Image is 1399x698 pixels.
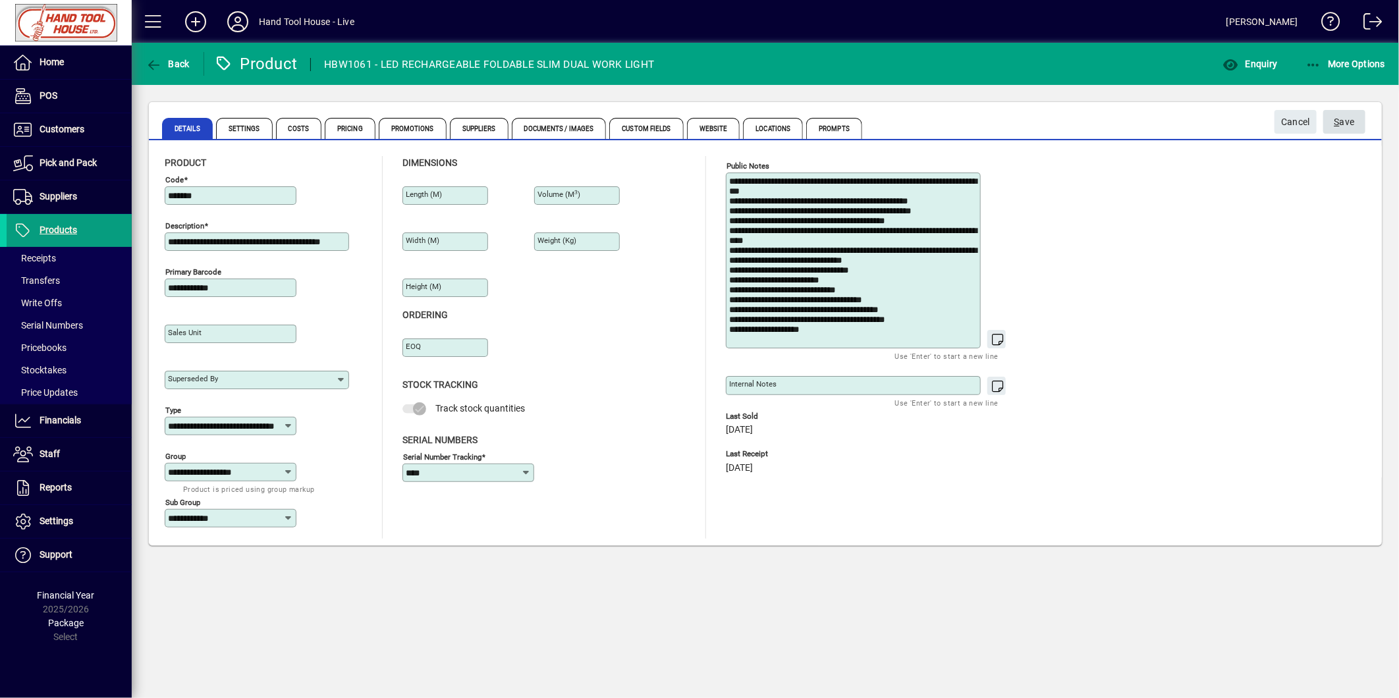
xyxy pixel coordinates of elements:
sup: 3 [574,189,578,196]
button: More Options [1302,52,1389,76]
span: Serial Numbers [13,320,83,331]
mat-label: Sub group [165,498,200,507]
span: Details [162,118,213,139]
a: Logout [1354,3,1383,45]
a: Pick and Pack [7,147,132,180]
a: Knowledge Base [1311,3,1340,45]
span: Products [40,225,77,235]
span: Settings [216,118,273,139]
app-page-header-button: Back [132,52,204,76]
button: Save [1323,110,1365,134]
mat-label: Code [165,175,184,184]
mat-label: Type [165,406,181,415]
span: More Options [1305,59,1386,69]
a: Transfers [7,269,132,292]
mat-hint: Use 'Enter' to start a new line [895,395,999,410]
mat-label: Width (m) [406,236,439,245]
span: Reports [40,482,72,493]
span: Pricebooks [13,342,67,353]
span: Transfers [13,275,60,286]
button: Cancel [1275,110,1317,134]
span: Support [40,549,72,560]
a: Support [7,539,132,572]
span: Package [48,618,84,628]
mat-label: Serial Number tracking [403,452,481,461]
span: Promotions [379,118,447,139]
span: Costs [276,118,322,139]
span: Financials [40,415,81,425]
mat-label: Volume (m ) [537,190,580,199]
a: Stocktakes [7,359,132,381]
span: Last Sold [726,412,923,421]
button: Profile [217,10,259,34]
a: Staff [7,438,132,471]
button: Back [142,52,193,76]
a: Receipts [7,247,132,269]
span: Serial Numbers [402,435,478,445]
a: Financials [7,404,132,437]
div: [PERSON_NAME] [1226,11,1298,32]
mat-label: EOQ [406,342,421,351]
span: Last Receipt [726,450,923,458]
mat-label: Weight (Kg) [537,236,576,245]
span: Staff [40,448,60,459]
span: Dimensions [402,157,457,168]
div: Product [214,53,298,74]
span: Locations [743,118,803,139]
span: Customers [40,124,84,134]
a: Reports [7,471,132,504]
span: Home [40,57,64,67]
span: S [1334,117,1340,127]
span: Suppliers [450,118,508,139]
span: Financial Year [38,590,95,601]
span: POS [40,90,57,101]
span: [DATE] [726,425,753,435]
a: Settings [7,505,132,538]
span: Suppliers [40,191,77,201]
div: Hand Tool House - Live [259,11,354,32]
mat-label: Height (m) [406,282,441,291]
a: Suppliers [7,180,132,213]
span: Cancel [1281,111,1310,133]
button: Add [175,10,217,34]
mat-label: Length (m) [406,190,442,199]
mat-label: Public Notes [727,161,769,171]
a: Home [7,46,132,79]
mat-label: Description [165,221,204,230]
span: [DATE] [726,463,753,473]
a: Price Updates [7,381,132,404]
a: Serial Numbers [7,314,132,336]
a: Pricebooks [7,336,132,359]
span: Prompts [806,118,862,139]
span: Ordering [402,309,448,320]
a: Customers [7,113,132,146]
span: Stocktakes [13,365,67,375]
mat-label: Group [165,452,186,461]
span: Settings [40,516,73,526]
span: ave [1334,111,1355,133]
span: Track stock quantities [435,403,525,414]
a: Write Offs [7,292,132,314]
div: HBW1061 - LED RECHARGEABLE FOLDABLE SLIM DUAL WORK LIGHT [324,54,654,75]
span: Stock Tracking [402,379,478,390]
span: Pricing [325,118,375,139]
span: Custom Fields [609,118,683,139]
a: POS [7,80,132,113]
mat-label: Internal Notes [729,379,777,389]
span: Pick and Pack [40,157,97,168]
span: Write Offs [13,298,62,308]
mat-label: Sales unit [168,328,202,337]
span: Product [165,157,206,168]
span: Enquiry [1222,59,1277,69]
mat-hint: Use 'Enter' to start a new line [895,348,999,363]
mat-hint: Product is priced using group markup [183,481,314,497]
span: Price Updates [13,387,78,398]
span: Documents / Images [512,118,607,139]
mat-label: Superseded by [168,374,218,383]
button: Enquiry [1219,52,1280,76]
span: Receipts [13,253,56,263]
mat-label: Primary barcode [165,267,221,277]
span: Website [687,118,740,139]
span: Back [146,59,190,69]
